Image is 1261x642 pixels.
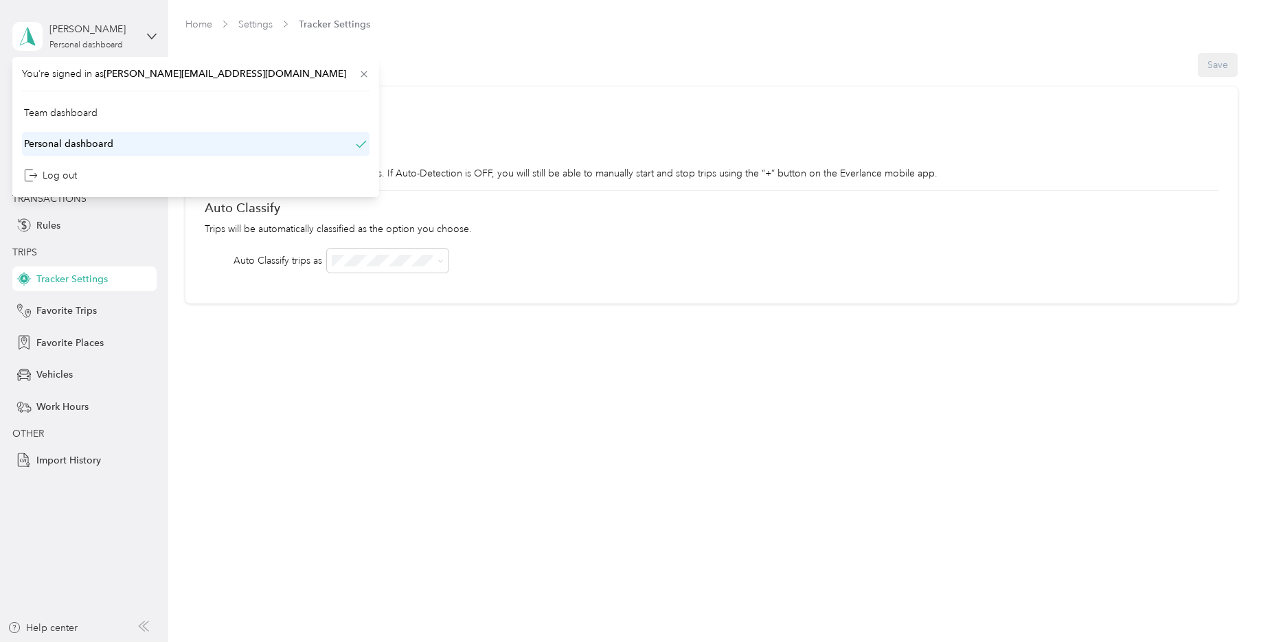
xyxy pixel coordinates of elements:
[36,336,104,350] span: Favorite Places
[22,67,370,81] span: You’re signed in as
[36,218,60,233] span: Rules
[36,303,97,318] span: Favorite Trips
[205,113,1218,128] div: Settings
[49,22,135,36] div: [PERSON_NAME]
[36,453,101,468] span: Import History
[36,400,89,414] span: Work Hours
[36,367,73,382] span: Vehicles
[36,272,108,286] span: Tracker Settings
[104,68,346,80] span: [PERSON_NAME][EMAIL_ADDRESS][DOMAIN_NAME]
[24,106,98,120] div: Team dashboard
[238,19,273,30] a: Settings
[299,17,370,32] span: Tracker Settings
[205,222,1218,236] p: Trips will be automatically classified as the option you choose.
[185,19,212,30] a: Home
[1184,565,1261,642] iframe: Everlance-gr Chat Button Frame
[205,200,1218,215] div: Auto Classify
[49,41,123,49] div: Personal dashboard
[12,193,87,205] span: TRANSACTIONS
[12,247,37,258] span: TRIPS
[12,428,44,439] span: OTHER
[24,137,113,151] div: Personal dashboard
[234,253,322,268] div: Auto Classify trips as
[24,168,77,183] div: Log out
[8,621,78,635] button: Help center
[205,166,1218,181] p: This turns on auto-detection of your trips. If Auto-Detection is OFF, you will still be able to m...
